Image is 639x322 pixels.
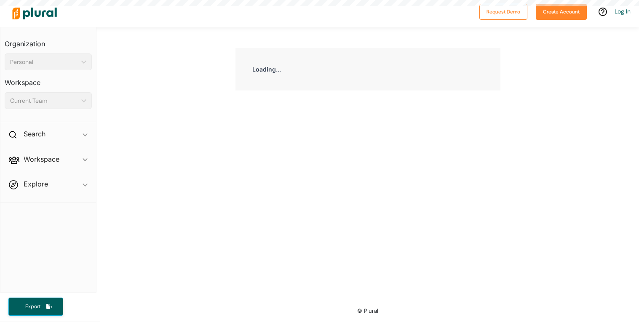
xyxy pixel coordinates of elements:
div: Current Team [10,96,78,105]
a: Log In [615,8,631,15]
span: Export [19,303,46,310]
button: Request Demo [479,4,527,20]
small: © Plural [357,308,378,314]
div: Personal [10,58,78,67]
a: Request Demo [479,7,527,16]
div: Loading... [235,48,500,90]
h3: Workspace [5,70,92,89]
a: Create Account [536,7,587,16]
h2: Search [24,129,45,138]
h3: Organization [5,32,92,50]
button: Create Account [536,4,587,20]
button: Export [8,298,63,316]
